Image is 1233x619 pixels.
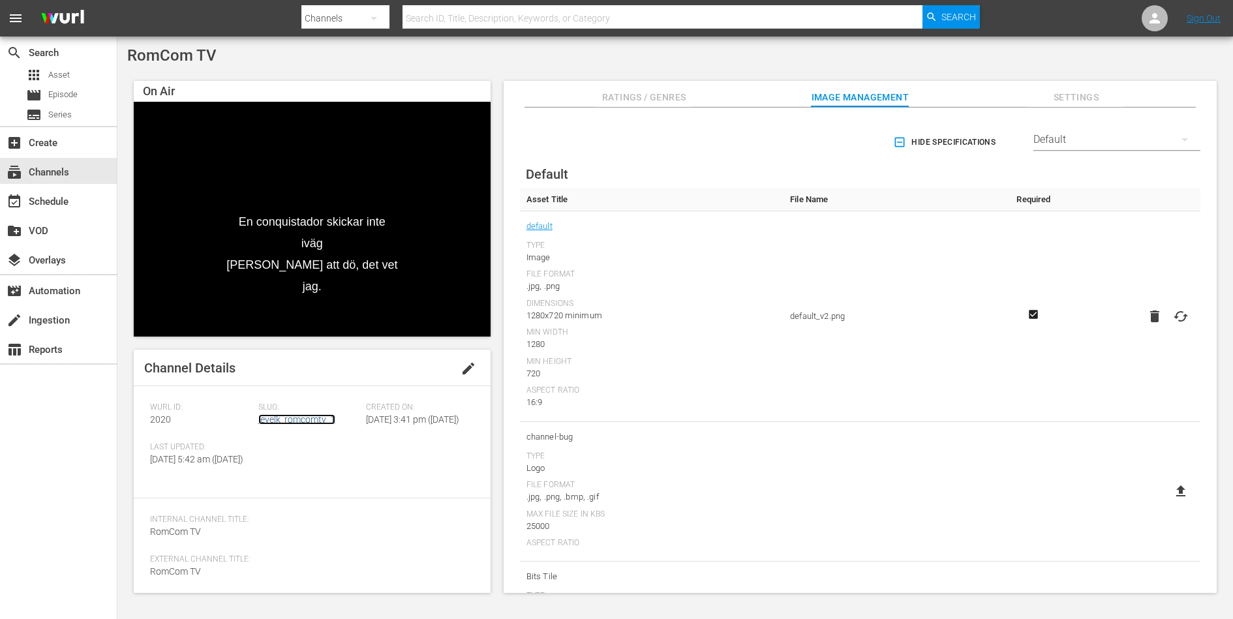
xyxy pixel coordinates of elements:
[526,280,778,293] div: .jpg, .png
[526,251,778,264] div: Image
[526,396,778,409] div: 16:9
[26,87,42,103] span: Episode
[26,67,42,83] span: Asset
[144,360,236,376] span: Channel Details
[526,309,778,322] div: 1280x720 minimum
[526,568,778,585] span: Bits Tile
[258,402,360,413] span: Slug:
[150,526,201,537] span: RomCom TV
[150,566,201,577] span: RomCom TV
[922,5,980,29] button: Search
[7,223,22,239] span: VOD
[1027,89,1125,106] span: Settings
[896,136,996,149] span: Hide Specifications
[526,491,778,504] div: .jpg, .png, .bmp, .gif
[526,166,568,182] span: Default
[526,385,778,396] div: Aspect Ratio
[526,591,778,601] div: Type
[143,84,175,98] span: On Air
[48,88,78,101] span: Episode
[461,361,476,376] span: edit
[526,338,778,351] div: 1280
[526,357,778,367] div: Min Height
[526,538,778,549] div: Aspect Ratio
[7,342,22,357] span: Reports
[31,3,94,34] img: ans4CAIJ8jUAAAAAAAAAAAAAAAAAAAAAAAAgQb4GAAAAAAAAAAAAAAAAAAAAAAAAJMjXAAAAAAAAAAAAAAAAAAAAAAAAgAT5G...
[526,241,778,251] div: Type
[941,5,976,29] span: Search
[526,451,778,462] div: Type
[526,327,778,338] div: Min Width
[7,252,22,268] span: Overlays
[1187,13,1221,23] a: Sign Out
[526,269,778,280] div: File Format
[127,46,217,65] span: RomCom TV
[48,68,70,82] span: Asset
[1006,188,1061,211] th: Required
[7,45,22,61] span: Search
[150,515,468,525] span: Internal Channel Title:
[7,135,22,151] span: Create
[890,124,1001,160] button: Hide Specifications
[1026,309,1041,320] svg: Required
[7,164,22,180] span: Channels
[150,454,243,464] span: [DATE] 5:42 am ([DATE])
[526,429,778,445] span: channel-bug
[526,218,553,235] a: default
[26,107,42,123] span: Series
[134,102,491,337] div: Video Player
[1033,121,1200,158] div: Default
[784,211,1006,422] td: default_v2.png
[150,402,252,413] span: Wurl ID:
[150,554,468,565] span: External Channel Title:
[7,312,22,328] span: Ingestion
[526,480,778,491] div: File Format
[48,108,72,121] span: Series
[595,89,693,106] span: Ratings / Genres
[526,299,778,309] div: Dimensions
[526,462,778,475] div: Logo
[526,367,778,380] div: 720
[366,402,468,413] span: Created On:
[520,188,784,211] th: Asset Title
[150,442,252,453] span: Last Updated:
[526,509,778,520] div: Max File Size In Kbs
[7,283,22,299] span: Automation
[150,414,171,425] span: 2020
[258,414,335,425] a: levelk_romcomtv_1
[453,353,484,384] button: edit
[8,10,23,26] span: menu
[366,414,459,425] span: [DATE] 3:41 pm ([DATE])
[7,194,22,209] span: Schedule
[811,89,909,106] span: Image Management
[526,520,778,533] div: 25000
[784,188,1006,211] th: File Name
